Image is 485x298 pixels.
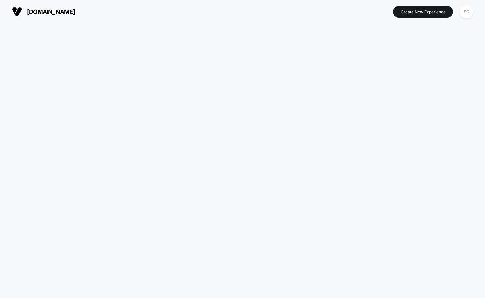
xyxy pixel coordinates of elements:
[10,6,77,17] button: [DOMAIN_NAME]
[27,8,75,15] span: [DOMAIN_NAME]
[458,5,475,19] button: SD
[460,5,473,18] div: SD
[393,6,453,18] button: Create New Experience
[12,7,22,17] img: Visually logo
